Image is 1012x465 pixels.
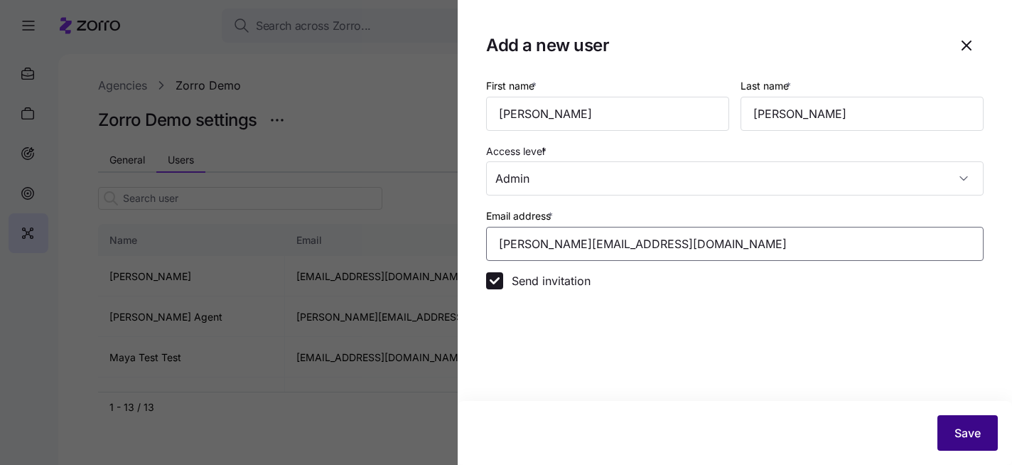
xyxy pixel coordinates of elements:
[486,161,984,196] input: Select access level
[486,227,984,261] input: Type user email
[741,97,984,131] input: Type last name
[486,34,609,56] h1: Add a new user
[486,208,556,224] label: Email address
[503,272,591,289] label: Send invitation
[937,415,998,451] button: Save
[486,78,539,94] label: First name
[954,424,981,442] span: Save
[486,144,549,159] label: Access level
[741,78,794,94] label: Last name
[486,97,729,131] input: Type first name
